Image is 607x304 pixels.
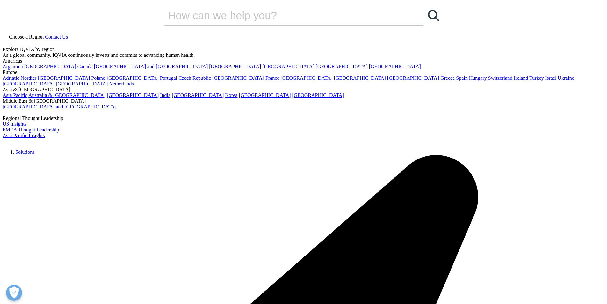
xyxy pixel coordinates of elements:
a: Greece [440,75,455,81]
a: Portugal [160,75,177,81]
a: [GEOGRAPHIC_DATA] [38,75,90,81]
a: [GEOGRAPHIC_DATA] [107,75,159,81]
a: [GEOGRAPHIC_DATA] [3,81,54,86]
a: Netherlands [109,81,134,86]
div: As a global community, IQVIA continuously invests and commits to advancing human health. [3,52,604,58]
a: [GEOGRAPHIC_DATA] [209,64,261,69]
button: Open Preferences [6,285,22,301]
a: Hungary [469,75,487,81]
a: Adriatic [3,75,19,81]
a: [GEOGRAPHIC_DATA] [316,64,368,69]
svg: Search [428,10,439,21]
a: [GEOGRAPHIC_DATA] [281,75,333,81]
a: Czech Republic [178,75,211,81]
a: [GEOGRAPHIC_DATA] [239,93,291,98]
a: US Insights [3,121,26,127]
a: Switzerland [488,75,512,81]
a: Australia & [GEOGRAPHIC_DATA] [28,93,105,98]
a: Nordics [20,75,37,81]
a: [GEOGRAPHIC_DATA] [212,75,264,81]
div: Regional Thought Leadership [3,115,604,121]
a: Poland [91,75,105,81]
a: [GEOGRAPHIC_DATA] and [GEOGRAPHIC_DATA] [3,104,116,109]
a: [GEOGRAPHIC_DATA] [334,75,386,81]
a: EMEA Thought Leadership [3,127,59,132]
a: Argentina [3,64,23,69]
div: Middle East & [GEOGRAPHIC_DATA] [3,98,604,104]
a: Israel [545,75,557,81]
a: [GEOGRAPHIC_DATA] and [GEOGRAPHIC_DATA] [94,64,208,69]
a: Canada [77,64,93,69]
span: Choose a Region [9,34,44,40]
a: Contact Us [45,34,68,40]
a: Ireland [514,75,528,81]
a: [GEOGRAPHIC_DATA] [262,64,314,69]
div: Europe [3,70,604,75]
a: [GEOGRAPHIC_DATA] [24,64,76,69]
a: Turkey [529,75,544,81]
a: Asia Pacific Insights [3,133,45,138]
div: Americas [3,58,604,64]
a: Spain [456,75,467,81]
a: Search [424,6,443,25]
div: Explore IQVIA by region [3,47,604,52]
div: Asia & [GEOGRAPHIC_DATA] [3,87,604,93]
a: Korea [225,93,237,98]
a: Ukraine [558,75,574,81]
input: Search [164,6,406,25]
a: India [160,93,170,98]
a: [GEOGRAPHIC_DATA] [369,64,421,69]
a: Solutions [15,149,34,155]
a: Asia Pacific [3,93,27,98]
a: [GEOGRAPHIC_DATA] [292,93,344,98]
a: [GEOGRAPHIC_DATA] [107,93,159,98]
a: [GEOGRAPHIC_DATA] [172,93,224,98]
a: [GEOGRAPHIC_DATA] [56,81,108,86]
a: [GEOGRAPHIC_DATA] [387,75,439,81]
a: France [265,75,279,81]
